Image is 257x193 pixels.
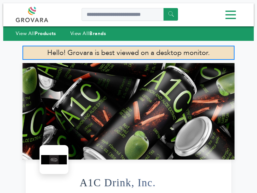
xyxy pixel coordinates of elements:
[82,8,178,21] input: Search a product or brand...
[41,147,67,172] img: A1C Drink, Inc. Logo
[16,7,241,23] div: Menu
[70,30,106,37] a: View AllBrands
[35,30,56,37] strong: Products
[16,30,56,37] a: View AllProducts
[22,46,235,60] p: Hello! Grovara is best viewed on a desktop monitor.
[89,30,106,37] strong: Brands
